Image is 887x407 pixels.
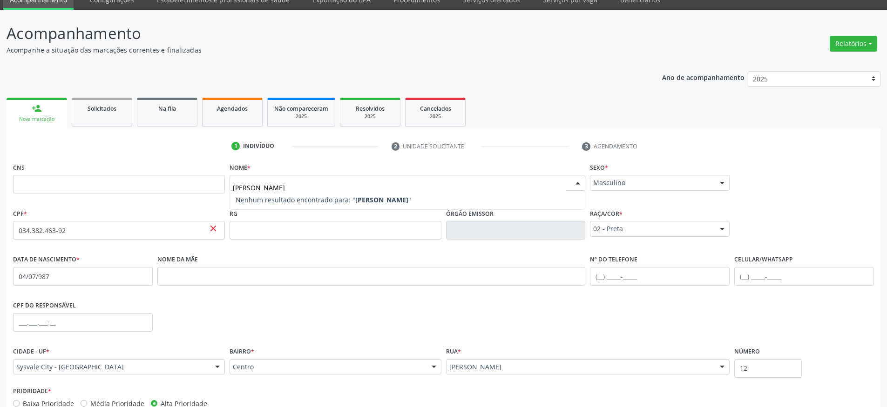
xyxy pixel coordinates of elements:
[590,267,730,286] input: (__) _____-_____
[420,105,451,113] span: Cancelados
[236,195,411,204] span: Nenhum resultado encontrado para: " "
[88,105,116,113] span: Solicitados
[347,113,393,120] div: 2025
[734,345,760,359] label: Número
[231,142,240,150] div: 1
[230,345,254,359] label: Bairro
[593,178,711,187] span: Masculino
[446,345,461,359] label: Rua
[13,313,153,332] input: ___.___.___-__
[7,45,618,55] p: Acompanhe a situação das marcações correntes e finalizadas
[590,253,637,267] label: Nº do Telefone
[13,207,27,221] label: CPF
[7,22,618,45] p: Acompanhamento
[590,207,623,221] label: Raça/cor
[593,224,711,234] span: 02 - Preta
[13,253,80,267] label: Data de nascimento
[13,299,76,313] label: CPF do responsável
[662,71,745,83] p: Ano de acompanhamento
[158,105,176,113] span: Na fila
[13,267,153,286] input: __/__/____
[446,207,494,221] label: Órgão emissor
[217,105,248,113] span: Agendados
[233,362,422,372] span: Centro
[157,253,198,267] label: Nome da mãe
[243,142,274,150] div: Indivíduo
[830,36,877,52] button: Relatórios
[233,178,567,197] input: Busque pelo nome (ou informe CNS ou CPF ao lado)
[412,113,459,120] div: 2025
[13,160,25,175] label: CNS
[734,267,874,286] input: (__) _____-_____
[274,105,328,113] span: Não compareceram
[449,362,711,372] span: [PERSON_NAME]
[355,195,408,204] strong: [PERSON_NAME]
[230,160,251,175] label: Nome
[274,113,328,120] div: 2025
[16,362,206,372] span: Sysvale City - [GEOGRAPHIC_DATA]
[356,105,385,113] span: Resolvidos
[13,116,61,123] div: Nova marcação
[734,253,793,267] label: Celular/WhatsApp
[208,223,218,234] span: close
[13,345,49,359] label: Cidade - UF
[230,207,237,221] label: RG
[32,103,42,113] div: person_add
[590,160,608,175] label: Sexo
